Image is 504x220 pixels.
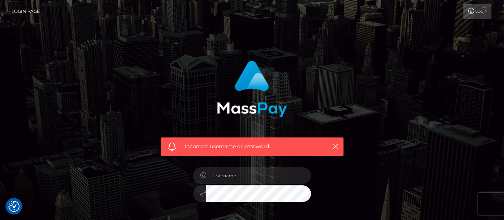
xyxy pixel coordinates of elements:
img: MassPay Login [217,61,287,117]
button: Consent Preferences [8,201,20,212]
a: Login Page [11,4,40,19]
img: Revisit consent button [8,201,20,212]
input: Username... [206,167,311,184]
a: Login [463,4,491,19]
span: Incorrect username or password. [185,143,320,150]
